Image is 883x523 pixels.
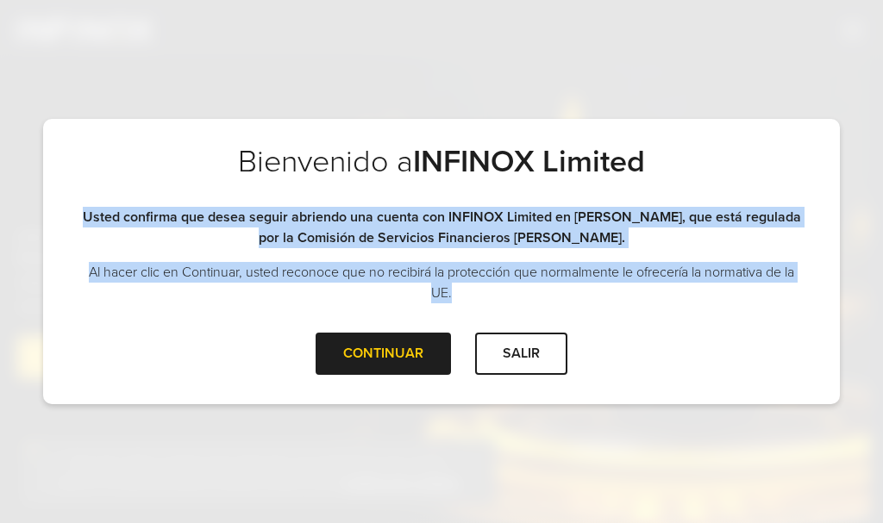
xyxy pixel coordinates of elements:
[475,333,567,375] div: SALIR
[78,262,805,303] p: Al hacer clic en Continuar, usted reconoce que no recibirá la protección que normalmente le ofrec...
[83,209,801,246] strong: Usted confirma que desea seguir abriendo una cuenta con INFINOX Limited en [PERSON_NAME], que est...
[78,143,805,207] h2: Bienvenido a
[413,143,645,180] strong: INFINOX Limited
[316,333,451,375] div: CONTINUAR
